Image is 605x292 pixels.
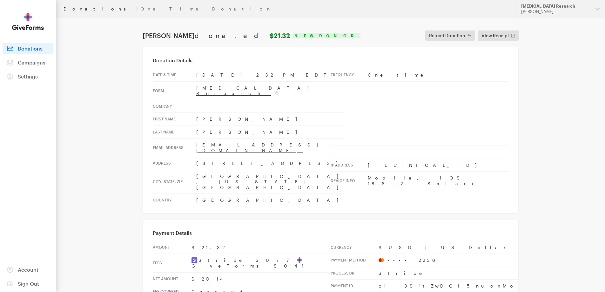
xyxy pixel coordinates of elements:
[3,71,53,82] a: Settings
[478,31,519,41] a: View Receipt
[331,241,379,254] th: Currency
[331,172,368,190] th: Device info
[192,257,197,263] img: stripe2-5d9aec7fb46365e6c7974577a8dae7ee9b23322d394d28ba5d52000e5e5e0903.svg
[481,32,509,39] span: View Receipt
[153,57,508,64] h3: Donation Details
[3,264,53,275] a: Account
[297,257,302,263] img: favicon-aeed1a25926f1876c519c09abb28a859d2c37b09480cd79f99d23ee3a2171d47.svg
[196,113,345,126] td: [PERSON_NAME]
[18,73,38,79] span: Settings
[379,241,582,254] td: $USD | US Dollar
[153,230,508,236] h3: Payment Details
[196,157,345,170] td: [STREET_ADDRESS]
[196,142,325,153] a: [EMAIL_ADDRESS][DOMAIN_NAME]
[368,159,508,172] td: [TECHNICAL_ID]
[192,272,331,285] td: $20.14
[12,13,44,30] img: GiveForms
[153,170,196,194] th: City, state, zip
[331,254,379,267] th: Payment Method
[425,31,475,41] button: Refund Donation
[379,254,582,267] td: •••• 2236
[192,241,331,254] td: $21.32
[18,267,38,273] span: Account
[225,213,381,290] td: Your generous, tax-deductible gift to [MEDICAL_DATA] Research will go to work to help fund promis...
[247,10,358,29] img: BrightFocus Foundation | Alzheimer's Disease Research
[153,81,196,100] th: Form
[153,126,196,139] th: Last Name
[196,126,345,139] td: [PERSON_NAME]
[153,272,192,285] th: Net Amount
[192,254,331,273] td: Stripe $0.77 GiveForms $0.41
[292,33,360,38] div: New Donor
[153,69,196,81] th: Date & time
[153,254,192,273] th: Fees
[153,157,196,170] th: Address
[3,57,53,68] a: Campaigns
[18,59,45,65] span: Campaigns
[429,32,465,39] span: Refund Donation
[521,9,590,14] div: [PERSON_NAME]
[18,45,43,51] span: Donations
[153,194,196,207] th: Country
[196,85,315,96] a: [MEDICAL_DATA] Research
[368,69,508,81] td: One time
[153,241,192,254] th: Amount
[196,69,345,81] td: [DATE] 2:32 PM EDT
[207,51,398,71] td: Thank You!
[270,32,290,39] strong: $21.32
[331,159,368,172] th: IP address
[196,194,345,207] td: [GEOGRAPHIC_DATA]
[379,283,582,289] a: pi_3S1tZwDGI5nuonMo17m4E9EV
[195,32,268,39] span: donated
[64,6,133,11] a: Donations
[143,32,290,39] h1: [PERSON_NAME]
[153,139,196,157] th: Email address
[18,281,39,287] span: Sign Out
[153,113,196,126] th: First Name
[368,172,508,190] td: Mobile, iOS 18.6.2, Safari
[3,278,53,289] a: Sign Out
[196,170,345,194] td: [GEOGRAPHIC_DATA] , [US_STATE][GEOGRAPHIC_DATA]
[331,267,379,280] th: Processor
[521,3,590,9] div: [MEDICAL_DATA] Research
[331,69,368,81] th: Frequency
[379,267,582,280] td: Stripe
[3,43,53,54] a: Donations
[153,100,196,113] th: Company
